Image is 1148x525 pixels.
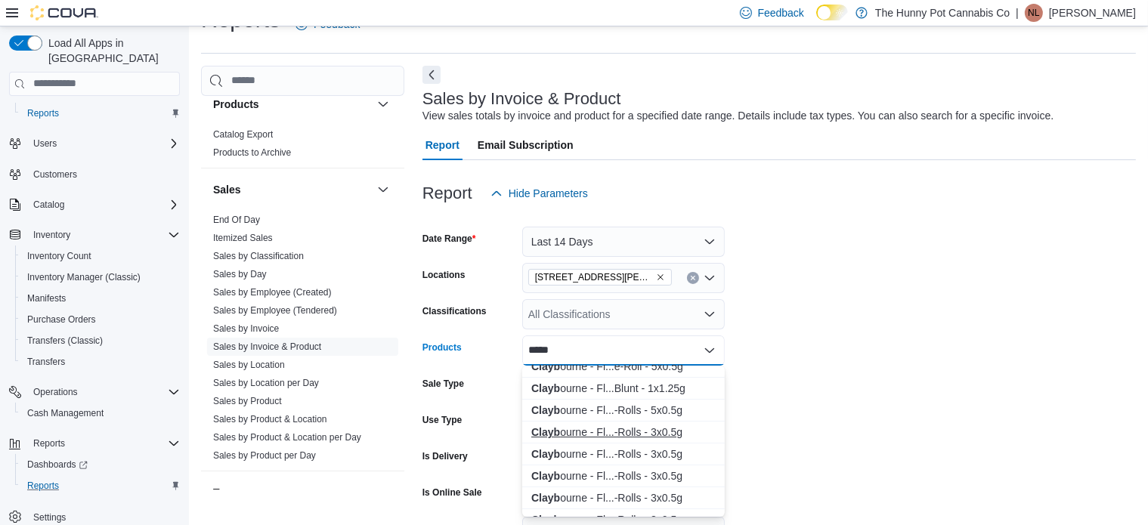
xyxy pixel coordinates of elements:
[531,470,560,482] strong: Clayb
[27,383,84,401] button: Operations
[3,381,186,403] button: Operations
[27,134,180,153] span: Users
[21,247,180,265] span: Inventory Count
[522,400,725,422] button: Claybourne - Flyers Frosted Diamond Infused Variety Pack Pre-Rolls - 5x0.5g
[704,344,716,357] button: Close list of options
[374,483,392,502] button: Taxes
[374,181,392,199] button: Sales
[30,5,98,20] img: Cova
[3,133,186,154] button: Users
[213,250,304,262] span: Sales by Classification
[213,304,337,317] span: Sales by Employee (Tendered)
[213,432,361,443] a: Sales by Product & Location per Day
[213,450,316,461] a: Sales by Product per Day
[213,323,279,334] a: Sales by Invoice
[213,129,273,140] a: Catalog Export
[201,211,404,471] div: Sales
[213,377,319,389] span: Sales by Location per Day
[422,414,462,426] label: Use Type
[213,341,321,352] a: Sales by Invoice & Product
[42,36,180,66] span: Load All Apps in [GEOGRAPHIC_DATA]
[27,226,76,244] button: Inventory
[422,184,472,202] h3: Report
[531,382,560,394] strong: Clayb
[21,268,180,286] span: Inventory Manager (Classic)
[33,511,66,523] span: Settings
[27,226,180,244] span: Inventory
[15,475,186,496] button: Reports
[21,353,71,371] a: Transfers
[27,480,59,492] span: Reports
[27,459,88,471] span: Dashboards
[213,97,371,112] button: Products
[15,103,186,124] button: Reports
[213,269,267,279] a: Sales by Day
[21,353,180,371] span: Transfers
[15,288,186,309] button: Manifests
[213,359,285,371] span: Sales by Location
[531,359,716,374] div: ourne - Fl...e-Roll - 5x0.5g
[27,313,96,326] span: Purchase Orders
[531,425,716,440] div: ourne - Fl...-Rolls - 3x0.5g
[213,485,371,500] button: Taxes
[3,433,186,454] button: Reports
[531,492,560,504] strong: Clayb
[531,360,560,372] strong: Clayb
[213,97,259,112] h3: Products
[27,107,59,119] span: Reports
[3,194,186,215] button: Catalog
[27,383,180,401] span: Operations
[687,272,699,284] button: Clear input
[422,269,466,281] label: Locations
[535,270,653,285] span: [STREET_ADDRESS][PERSON_NAME]
[531,448,560,460] strong: Clayb
[1016,4,1019,22] p: |
[213,414,327,425] a: Sales by Product & Location
[27,407,104,419] span: Cash Management
[27,356,65,368] span: Transfers
[816,5,848,20] input: Dark Mode
[21,289,72,307] a: Manifests
[213,147,291,158] a: Products to Archive
[522,378,725,400] button: Claybourne - Flyers Grape Gasolina Liquid Diamond Infused Blunt - 1x1.25g
[522,443,725,465] button: Claybourne - Flyers Frosted Diamond Infused Grape Gasolina Pre-Rolls - 3x0.5g
[3,224,186,246] button: Inventory
[27,165,180,184] span: Customers
[531,446,716,462] div: ourne - Fl...-Rolls - 3x0.5g
[422,378,464,390] label: Sale Type
[816,20,817,21] span: Dark Mode
[21,268,147,286] a: Inventory Manager (Classic)
[21,310,180,329] span: Purchase Orders
[213,449,316,462] span: Sales by Product per Day
[704,272,716,284] button: Open list of options
[1049,4,1136,22] p: [PERSON_NAME]
[27,335,103,347] span: Transfers (Classic)
[21,404,180,422] span: Cash Management
[213,214,260,226] span: End Of Day
[21,456,94,474] a: Dashboards
[531,490,716,505] div: ourne - Fl...-Rolls - 3x0.5g
[27,292,66,304] span: Manifests
[213,215,260,225] a: End Of Day
[422,108,1054,124] div: View sales totals by invoice and product for a specified date range. Details include tax types. Y...
[33,199,64,211] span: Catalog
[422,341,462,354] label: Products
[33,437,65,449] span: Reports
[531,403,716,418] div: ourne - Fl...-Rolls - 5x0.5g
[15,309,186,330] button: Purchase Orders
[33,229,70,241] span: Inventory
[522,422,725,443] button: Claybourne - Flyers Frosted Diamond Infused Strawberry Cough Pre-Rolls - 3x0.5g
[213,341,321,353] span: Sales by Invoice & Product
[21,104,65,122] a: Reports
[21,477,65,495] a: Reports
[213,147,291,159] span: Products to Archive
[531,404,560,416] strong: Clayb
[875,4,1010,22] p: The Hunny Pot Cannabis Co
[1028,4,1039,22] span: NL
[213,182,371,197] button: Sales
[422,305,487,317] label: Classifications
[213,287,332,298] a: Sales by Employee (Created)
[21,289,180,307] span: Manifests
[374,95,392,113] button: Products
[213,396,282,406] a: Sales by Product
